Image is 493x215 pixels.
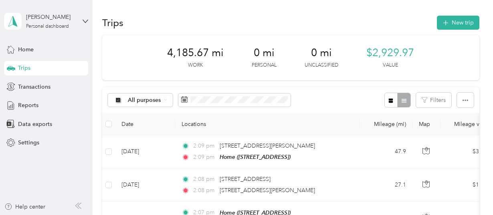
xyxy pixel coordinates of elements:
p: Unclassified [305,62,338,69]
span: Transactions [18,83,51,91]
button: New trip [437,16,479,30]
span: Settings [18,138,39,147]
td: 27.1 [360,168,412,201]
p: Value [383,62,398,69]
span: Reports [18,101,38,110]
span: 0 mi [254,47,275,59]
div: [PERSON_NAME] [26,13,76,21]
th: Map [412,113,440,135]
span: Home [18,45,34,54]
iframe: Everlance-gr Chat Button Frame [448,170,493,215]
span: [STREET_ADDRESS] [220,176,271,183]
span: Home ([STREET_ADDRESS]) [220,154,291,160]
span: 2:08 pm [193,186,216,195]
th: Date [115,113,175,135]
span: [STREET_ADDRESS][PERSON_NAME] [220,187,315,194]
p: Personal [252,62,277,69]
td: [DATE] [115,168,175,201]
button: Help center [4,203,45,211]
span: [STREET_ADDRESS][PERSON_NAME] [220,142,315,149]
span: 2:09 pm [193,153,216,162]
th: Mileage (mi) [360,113,412,135]
td: 47.9 [360,135,412,168]
p: Work [188,62,203,69]
span: All purposes [128,97,161,103]
span: 2:08 pm [193,175,216,184]
td: [DATE] [115,135,175,168]
div: Personal dashboard [26,24,69,29]
span: 0 mi [311,47,332,59]
span: Trips [18,64,30,72]
th: Locations [175,113,360,135]
h1: Trips [102,18,123,27]
span: $2,929.97 [366,47,414,59]
button: Filters [416,93,451,107]
span: 4,185.67 mi [167,47,224,59]
span: Data exports [18,120,52,128]
span: 2:09 pm [193,142,216,150]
